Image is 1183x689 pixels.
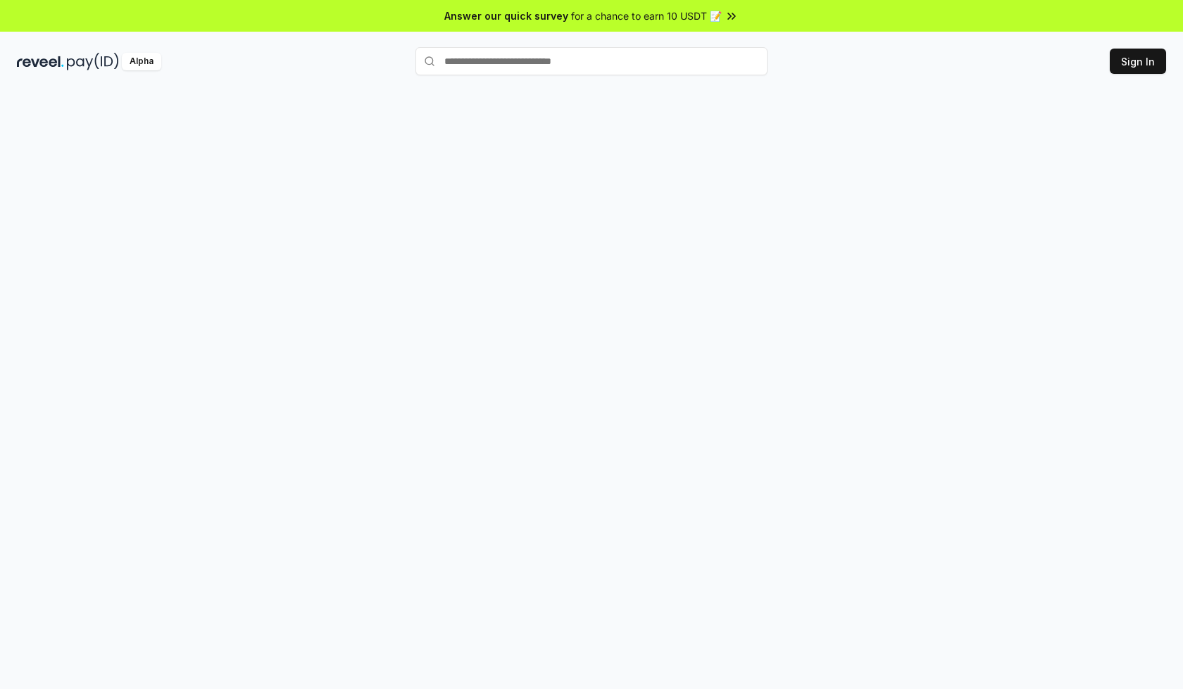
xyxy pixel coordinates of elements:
[444,8,568,23] span: Answer our quick survey
[122,53,161,70] div: Alpha
[571,8,722,23] span: for a chance to earn 10 USDT 📝
[67,53,119,70] img: pay_id
[17,53,64,70] img: reveel_dark
[1110,49,1166,74] button: Sign In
